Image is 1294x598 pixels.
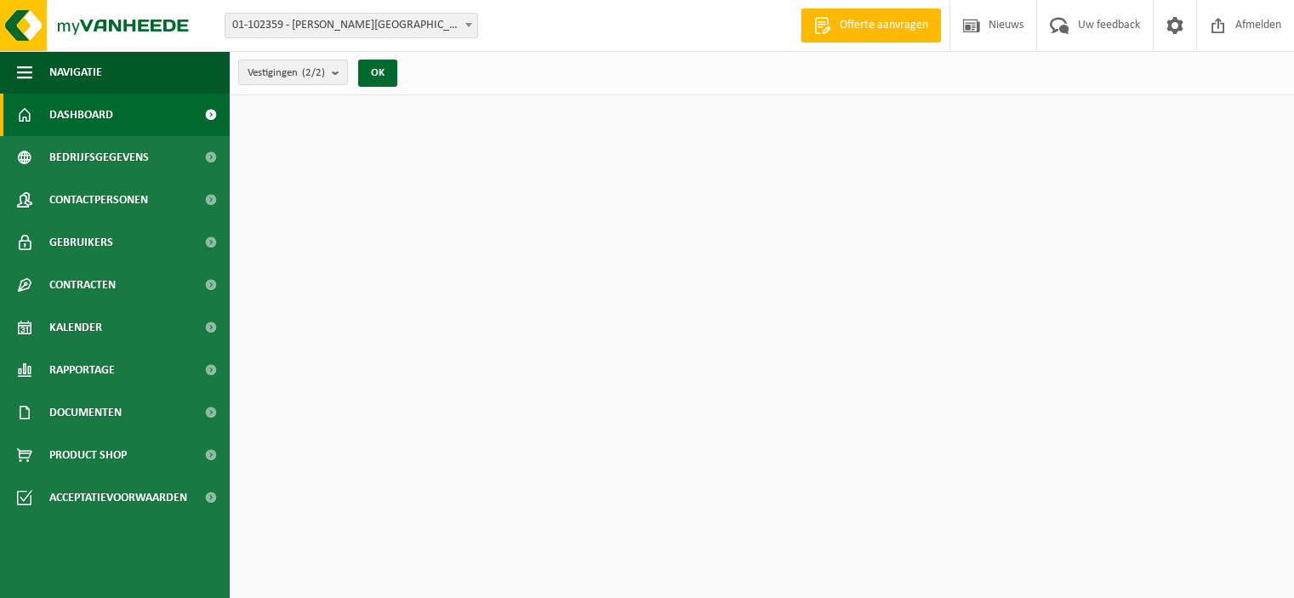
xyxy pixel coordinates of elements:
button: OK [358,60,397,87]
span: Product Shop [49,434,127,476]
span: Documenten [49,391,122,434]
span: Navigatie [49,51,102,94]
iframe: chat widget [9,561,284,598]
span: Acceptatievoorwaarden [49,476,187,519]
a: Offerte aanvragen [801,9,941,43]
span: Dashboard [49,94,113,136]
span: Vestigingen [248,60,325,86]
button: Vestigingen(2/2) [238,60,348,85]
span: Contactpersonen [49,179,148,221]
span: Bedrijfsgegevens [49,136,149,179]
span: Kalender [49,306,102,349]
span: Gebruikers [49,221,113,264]
span: 01-102359 - CHARLES KESTELEYN - GENT [225,13,478,38]
span: 01-102359 - CHARLES KESTELEYN - GENT [225,14,477,37]
span: Rapportage [49,349,115,391]
span: Contracten [49,264,116,306]
span: Offerte aanvragen [835,17,932,34]
count: (2/2) [302,67,325,78]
